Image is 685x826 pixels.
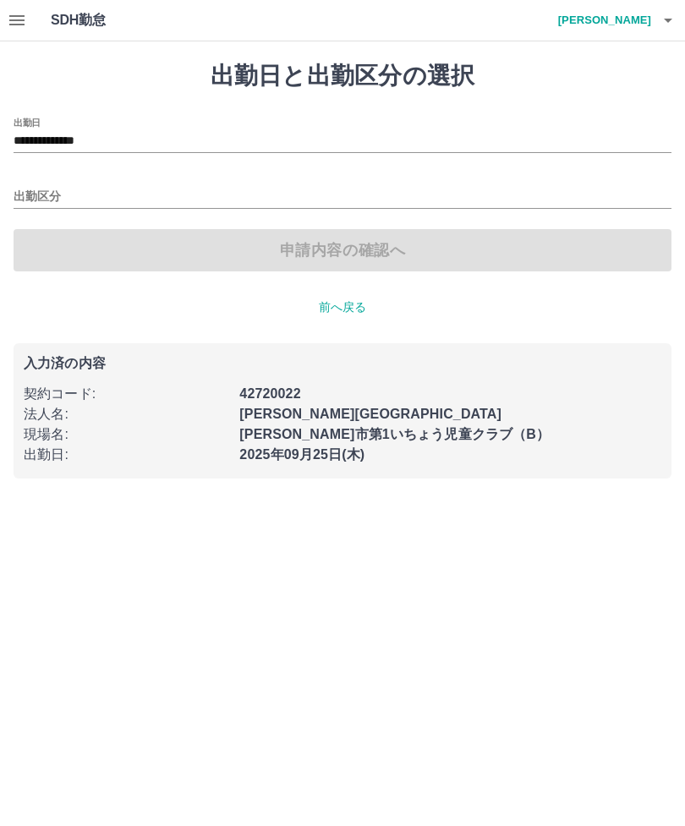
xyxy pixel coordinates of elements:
[14,116,41,129] label: 出勤日
[24,424,229,445] p: 現場名 :
[239,427,550,441] b: [PERSON_NAME]市第1いちょう児童クラブ（B）
[239,407,501,421] b: [PERSON_NAME][GEOGRAPHIC_DATA]
[239,447,364,462] b: 2025年09月25日(木)
[24,445,229,465] p: 出勤日 :
[24,384,229,404] p: 契約コード :
[24,404,229,424] p: 法人名 :
[14,298,671,316] p: 前へ戻る
[239,386,300,401] b: 42720022
[14,62,671,90] h1: 出勤日と出勤区分の選択
[24,357,661,370] p: 入力済の内容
